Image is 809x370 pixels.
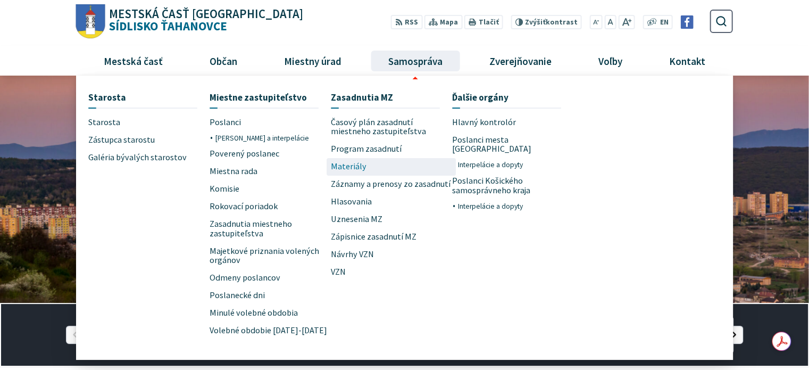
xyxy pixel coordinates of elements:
a: [PERSON_NAME] a interpelácie [215,131,331,145]
span: Tlačiť [478,18,498,27]
a: Miestne zastupiteľstvo [210,88,319,108]
span: Miestny úrad [280,46,345,75]
span: Komisie [210,180,239,198]
button: Zmenšiť veľkosť písma [590,15,603,29]
button: Tlačiť [464,15,503,29]
span: Záznamy a prenosy zo zasadnutí [331,176,451,193]
span: Uznesenia MZ [331,211,382,228]
span: Miestne zastupiteľstvo [210,88,307,108]
span: Starosta [88,113,120,131]
a: Voľby [579,46,642,75]
a: Miestny úrad [264,46,361,75]
span: Zasadnutia MZ [331,88,393,108]
a: Minulé volebné obdobia [210,305,331,322]
span: kontrast [525,18,578,27]
a: Poslanci mesta [GEOGRAPHIC_DATA] [452,131,573,158]
a: Interpelácie a dopyty [458,199,573,213]
span: Ďalšie orgány [452,88,508,108]
a: Samospráva [369,46,462,75]
span: Materiály [331,158,366,176]
a: EN [657,17,671,28]
a: Zápisnice zasadnutí MZ [331,228,452,246]
span: RSS [405,17,418,28]
a: Poverený poslanec [210,145,331,163]
a: Občan [190,46,256,75]
a: Program zasadnutí [331,141,452,158]
a: Mapa [424,15,462,29]
a: Odmeny poslancov [210,269,331,287]
button: Nastaviť pôvodnú veľkosť písma [604,15,616,29]
span: Poslanci [210,113,241,131]
button: Zvýšiťkontrast [511,15,581,29]
span: Interpelácie a dopyty [458,158,523,172]
a: Hlavný kontrolór [452,113,573,131]
span: Zverejňovanie [485,46,555,75]
a: Kontakt [650,46,725,75]
a: Poslanci [210,113,331,131]
span: Rokovací poriadok [210,198,278,215]
a: Zasadnutia miestneho zastupiteľstva [210,215,331,242]
span: Poverený poslanec [210,145,279,163]
a: Volebné obdobie [DATE]-[DATE] [210,322,331,340]
span: Starosta [88,88,126,108]
span: Mapa [440,17,458,28]
a: Zverejňovanie [470,46,571,75]
span: Kontakt [665,46,710,75]
span: Mestská časť [GEOGRAPHIC_DATA] [109,8,303,20]
span: Zvýšiť [525,18,546,27]
div: Nasledujúci slajd [725,326,743,344]
span: Interpelácie a dopyty [458,199,523,213]
div: Predošlý slajd [66,326,84,344]
a: Galéria bývalých starostov [88,149,210,166]
a: Zástupca starostu [88,131,210,149]
a: Záznamy a prenosy zo zasadnutí [331,176,452,193]
span: [PERSON_NAME] a interpelácie [215,131,309,145]
a: Návrhy VZN [331,246,452,264]
span: Občan [205,46,241,75]
a: Majetkové priznania volených orgánov [210,242,331,269]
span: Voľby [595,46,627,75]
span: Minulé volebné obdobia [210,305,298,322]
img: Prejsť na Facebook stránku [680,15,694,29]
span: Návrhy VZN [331,246,374,264]
span: Hlasovania [331,193,372,211]
a: Komisie [210,180,331,198]
a: Miestna rada [210,162,331,180]
a: Hlasovania [331,193,452,211]
span: Mestská časť [99,46,166,75]
img: Prejsť na domovskú stránku [76,4,105,39]
a: VZN [331,264,452,281]
a: Starosta [88,113,210,131]
a: Starosta [88,88,197,108]
a: Rokovací poriadok [210,198,331,215]
a: Poslanci Košického samosprávneho kraja [452,172,573,199]
a: Časový plán zasadnutí miestneho zastupiteľstva [331,113,452,141]
a: Logo Sídlisko Ťahanovce, prejsť na domovskú stránku. [76,4,303,39]
a: Ďalšie orgány [452,88,561,108]
a: RSS [391,15,422,29]
span: Samospráva [384,46,446,75]
a: Zasadnutia MZ [331,88,440,108]
span: Hlavný kontrolór [452,113,516,131]
span: Zápisnice zasadnutí MZ [331,228,416,246]
span: Volebné obdobie [DATE]-[DATE] [210,322,327,340]
h1: Sídlisko Ťahanovce [105,8,304,32]
span: VZN [331,264,346,281]
a: Materiály [331,158,452,176]
span: EN [660,17,668,28]
span: Galéria bývalých starostov [88,149,187,166]
button: Zväčšiť veľkosť písma [618,15,635,29]
span: Miestna rada [210,162,257,180]
span: Program zasadnutí [331,141,402,158]
span: Poslanecké dni [210,287,265,305]
a: Interpelácie a dopyty [458,158,573,172]
a: Uznesenia MZ [331,211,452,228]
span: Zástupca starostu [88,131,155,149]
span: Odmeny poslancov [210,269,280,287]
a: Mestská časť [84,46,182,75]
